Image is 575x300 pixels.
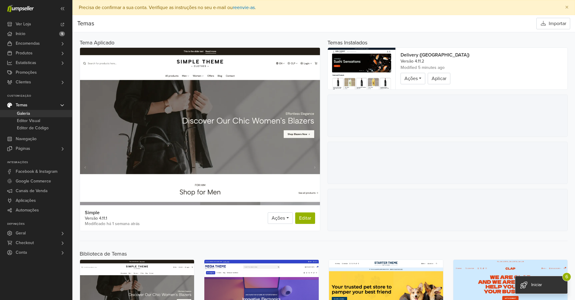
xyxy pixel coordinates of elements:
span: Início [16,29,25,39]
span: Editor Visual [17,117,40,124]
p: Definições [7,222,72,226]
a: Versão 4.11.1 [85,216,107,221]
span: Encomendas [16,39,40,48]
span: Promoções [16,68,37,77]
span: Aplicações [16,196,36,205]
span: Checkout [16,238,34,248]
span: 2025-09-30 22:43 [85,222,140,226]
a: reenvie-as [233,5,255,11]
span: × [565,3,569,12]
span: Facebook & Instagram [16,167,57,176]
span: 5 [59,31,65,36]
span: Google Commerce [16,176,51,186]
span: Ações [404,76,418,82]
span: Temas [77,20,94,27]
span: Clientes [16,77,31,87]
span: Ver Loja [16,19,31,29]
img: Delivery (Haven) Espaço reservado ao tema: uma representação visual do espaço reservado à imagem ... [328,48,395,89]
span: Canais de Venda [16,186,47,196]
h5: Biblioteca de Temas [80,251,568,257]
span: Delivery ([GEOGRAPHIC_DATA]) [401,53,469,57]
span: Produtos [16,48,33,58]
span: 6 [562,273,571,281]
a: Editar [295,212,315,224]
span: Iniciar [531,282,542,287]
span: Galeria [17,110,30,117]
span: Conta [16,248,27,257]
button: Close [559,0,575,15]
span: Páginas [16,144,30,153]
span: Ações [272,215,285,221]
span: 2025-10-14 00:55 [401,66,445,70]
p: Integrações [7,161,72,164]
a: Ações [268,212,292,224]
span: Simple [85,210,140,215]
span: Editor de Código [17,124,49,132]
button: Importar [536,18,570,29]
span: Temas [16,100,27,110]
h5: Tema Aplicado [80,40,320,46]
span: Versão 4.11.2 [401,59,424,63]
p: Customização [7,94,72,98]
button: Aplicar [428,73,450,84]
a: Ações [401,73,425,84]
span: Automações [16,205,39,215]
span: Estatísticas [16,58,36,68]
h5: Temas Instalados [327,40,367,46]
div: Iniciar 6 [515,276,567,294]
span: Navegação [16,134,37,144]
span: Geral [16,228,26,238]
